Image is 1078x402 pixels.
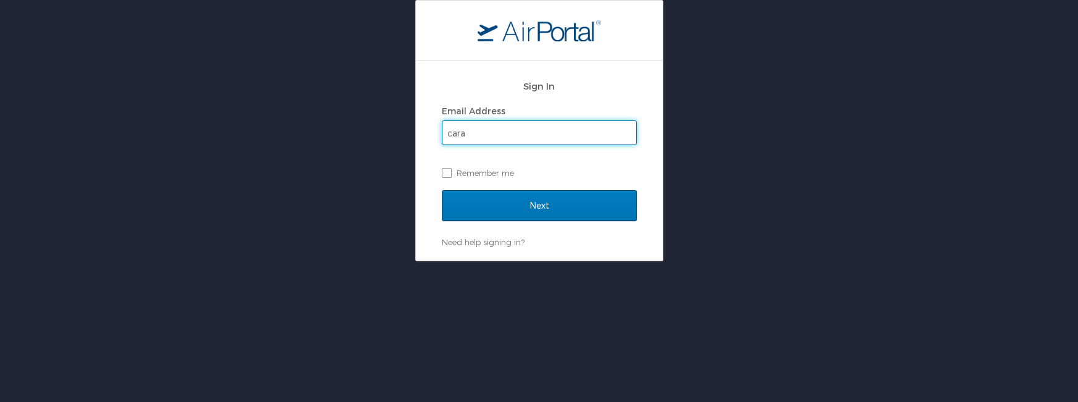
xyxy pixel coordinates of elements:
[478,19,601,41] img: logo
[442,164,637,182] label: Remember me
[442,106,505,116] label: Email Address
[442,79,637,93] h2: Sign In
[442,190,637,221] input: Next
[442,237,524,247] a: Need help signing in?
